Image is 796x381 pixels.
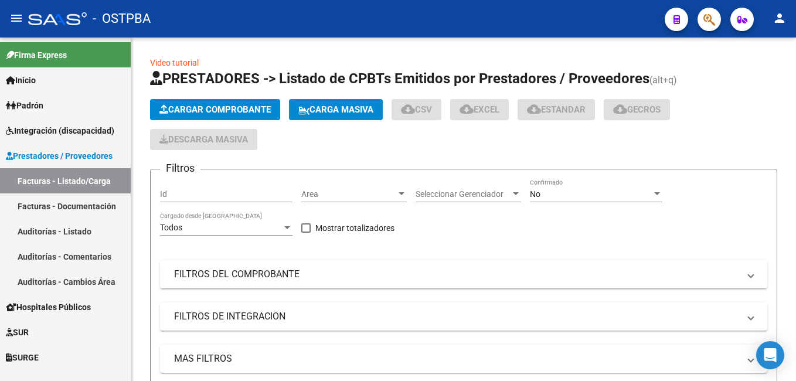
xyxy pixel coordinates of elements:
[298,104,373,115] span: Carga Masiva
[530,189,540,199] span: No
[392,99,441,120] button: CSV
[401,104,432,115] span: CSV
[160,223,182,232] span: Todos
[150,99,280,120] button: Cargar Comprobante
[150,129,257,150] button: Descarga Masiva
[174,352,739,365] mat-panel-title: MAS FILTROS
[160,345,767,373] mat-expansion-panel-header: MAS FILTROS
[6,301,91,314] span: Hospitales Públicos
[613,102,627,116] mat-icon: cloud_download
[6,74,36,87] span: Inicio
[289,99,383,120] button: Carga Masiva
[93,6,151,32] span: - OSTPBA
[159,134,248,145] span: Descarga Masiva
[6,326,29,339] span: SUR
[150,58,199,67] a: Video tutorial
[160,260,767,288] mat-expansion-panel-header: FILTROS DEL COMPROBANTE
[649,74,677,86] span: (alt+q)
[450,99,509,120] button: EXCEL
[6,49,67,62] span: Firma Express
[527,104,586,115] span: Estandar
[6,99,43,112] span: Padrón
[613,104,661,115] span: Gecros
[518,99,595,120] button: Estandar
[416,189,511,199] span: Seleccionar Gerenciador
[401,102,415,116] mat-icon: cloud_download
[174,268,739,281] mat-panel-title: FILTROS DEL COMPROBANTE
[9,11,23,25] mat-icon: menu
[150,129,257,150] app-download-masive: Descarga masiva de comprobantes (adjuntos)
[160,302,767,331] mat-expansion-panel-header: FILTROS DE INTEGRACION
[160,160,200,176] h3: Filtros
[6,124,114,137] span: Integración (discapacidad)
[174,310,739,323] mat-panel-title: FILTROS DE INTEGRACION
[460,102,474,116] mat-icon: cloud_download
[756,341,784,369] div: Open Intercom Messenger
[6,149,113,162] span: Prestadores / Proveedores
[460,104,499,115] span: EXCEL
[159,104,271,115] span: Cargar Comprobante
[527,102,541,116] mat-icon: cloud_download
[6,351,39,364] span: SURGE
[604,99,670,120] button: Gecros
[773,11,787,25] mat-icon: person
[301,189,396,199] span: Area
[315,221,394,235] span: Mostrar totalizadores
[150,70,649,87] span: PRESTADORES -> Listado de CPBTs Emitidos por Prestadores / Proveedores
